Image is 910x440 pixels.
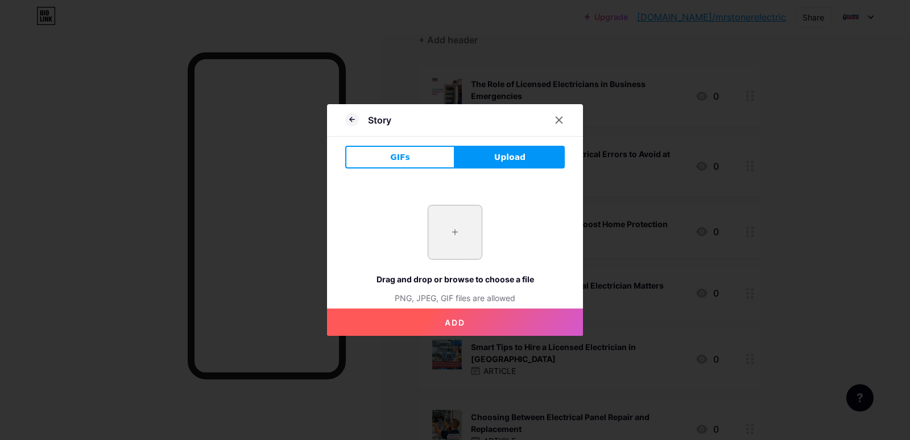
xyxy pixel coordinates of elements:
span: Upload [494,151,526,163]
span: Add [445,318,465,327]
span: GIFs [390,151,410,163]
div: Story [368,113,391,127]
button: Upload [455,146,565,168]
button: Add [327,309,583,336]
button: GIFs [345,146,455,168]
div: Drag and drop or browse to choose a file [345,273,565,285]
